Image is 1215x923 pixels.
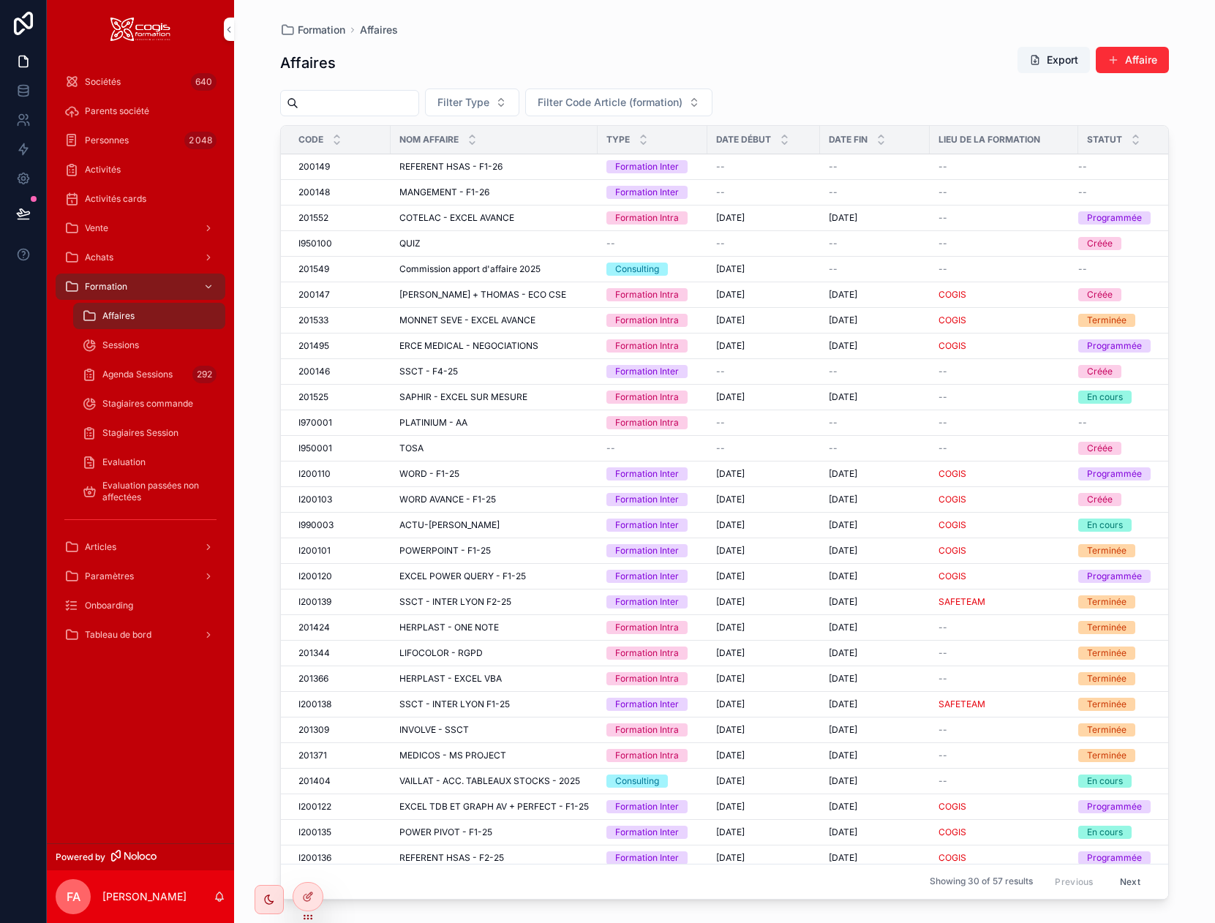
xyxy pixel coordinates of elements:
[1078,161,1197,173] a: --
[829,417,921,429] a: --
[399,289,566,301] span: [PERSON_NAME] + THOMAS - ECO CSE
[298,442,332,454] span: I950001
[1078,493,1197,506] a: Créée
[938,263,1069,275] a: --
[298,289,330,301] span: 200147
[399,263,589,275] a: Commission apport d'affaire 2025
[716,238,811,249] a: --
[399,161,503,173] span: REFERENT HSAS - F1-26
[399,519,500,531] span: ACTU-[PERSON_NAME]
[829,570,921,582] a: [DATE]
[85,252,113,263] span: Achats
[73,449,225,475] a: Evaluation
[298,289,382,301] a: 200147
[615,263,659,276] div: Consulting
[102,398,193,410] span: Stagiaires commande
[1078,187,1197,198] a: --
[716,545,811,557] a: [DATE]
[1078,417,1087,429] span: --
[399,545,589,557] a: POWERPOINT - F1-25
[938,417,1069,429] a: --
[716,545,745,557] span: [DATE]
[829,468,857,480] span: [DATE]
[102,369,173,380] span: Agenda Sessions
[56,215,225,241] a: Vente
[298,366,330,377] span: 200146
[399,212,589,224] a: COTELAC - EXCEL AVANCE
[829,238,838,249] span: --
[437,95,489,110] span: Filter Type
[1087,237,1113,250] div: Créée
[938,494,1069,505] a: COGIS
[716,161,811,173] a: --
[1078,211,1197,225] a: Programmée
[399,570,526,582] span: EXCEL POWER QUERY - F1-25
[938,161,1069,173] a: --
[606,160,699,173] a: Formation Inter
[399,187,489,198] span: MANGEMENT - F1-26
[716,263,745,275] span: [DATE]
[1078,263,1197,275] a: --
[606,365,699,378] a: Formation Inter
[298,161,382,173] a: 200149
[280,23,345,37] a: Formation
[298,570,382,582] a: I200120
[829,545,921,557] a: [DATE]
[829,366,921,377] a: --
[829,187,838,198] span: --
[1087,288,1113,301] div: Créée
[829,519,921,531] a: [DATE]
[615,595,679,609] div: Formation Inter
[85,222,108,234] span: Vente
[615,544,679,557] div: Formation Inter
[606,211,699,225] a: Formation Intra
[606,493,699,506] a: Formation Inter
[298,238,382,249] a: I950100
[829,442,921,454] a: --
[399,366,589,377] a: SSCT - F4-25
[829,442,838,454] span: --
[938,289,966,301] a: COGIS
[938,468,966,480] a: COGIS
[615,160,679,173] div: Formation Inter
[938,314,1069,326] a: COGIS
[1017,47,1090,73] button: Export
[47,59,234,667] div: scrollable content
[716,187,725,198] span: --
[399,494,496,505] span: WORD AVANCE - F1-25
[829,494,921,505] a: [DATE]
[1078,467,1197,481] a: Programmée
[298,161,330,173] span: 200149
[538,95,682,110] span: Filter Code Article (formation)
[938,519,1069,531] a: COGIS
[938,519,966,531] span: COGIS
[716,417,725,429] span: --
[606,314,699,327] a: Formation Intra
[1087,314,1126,327] div: Terminée
[298,238,332,249] span: I950100
[399,391,527,403] span: SAPHIR - EXCEL SUR MESURE
[56,69,225,95] a: Sociétés640
[1078,570,1197,583] a: Programmée
[399,238,421,249] span: QUIZ
[399,289,589,301] a: [PERSON_NAME] + THOMAS - ECO CSE
[298,417,332,429] span: I970001
[298,263,329,275] span: 201549
[1087,544,1126,557] div: Terminée
[399,442,424,454] span: TOSA
[606,391,699,404] a: Formation Intra
[1087,442,1113,455] div: Créée
[716,468,745,480] span: [DATE]
[829,314,857,326] span: [DATE]
[716,468,811,480] a: [DATE]
[102,339,139,351] span: Sessions
[298,187,382,198] a: 200148
[298,314,382,326] a: 201533
[938,212,1069,224] a: --
[829,366,838,377] span: --
[1087,493,1113,506] div: Créée
[829,340,857,352] span: [DATE]
[606,339,699,353] a: Formation Intra
[716,366,725,377] span: --
[615,186,679,199] div: Formation Inter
